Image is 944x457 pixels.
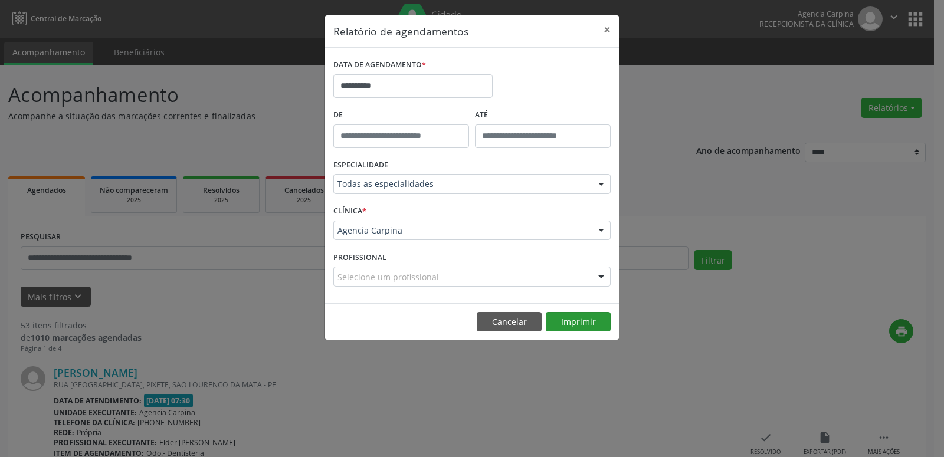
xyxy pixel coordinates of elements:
label: ATÉ [475,106,611,124]
button: Cancelar [477,312,542,332]
span: Selecione um profissional [337,271,439,283]
label: De [333,106,469,124]
label: DATA DE AGENDAMENTO [333,56,426,74]
span: Agencia Carpina [337,225,586,236]
label: ESPECIALIDADE [333,156,388,175]
button: Close [595,15,619,44]
label: PROFISSIONAL [333,248,386,267]
button: Imprimir [546,312,611,332]
span: Todas as especialidades [337,178,586,190]
h5: Relatório de agendamentos [333,24,468,39]
label: CLÍNICA [333,202,366,221]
